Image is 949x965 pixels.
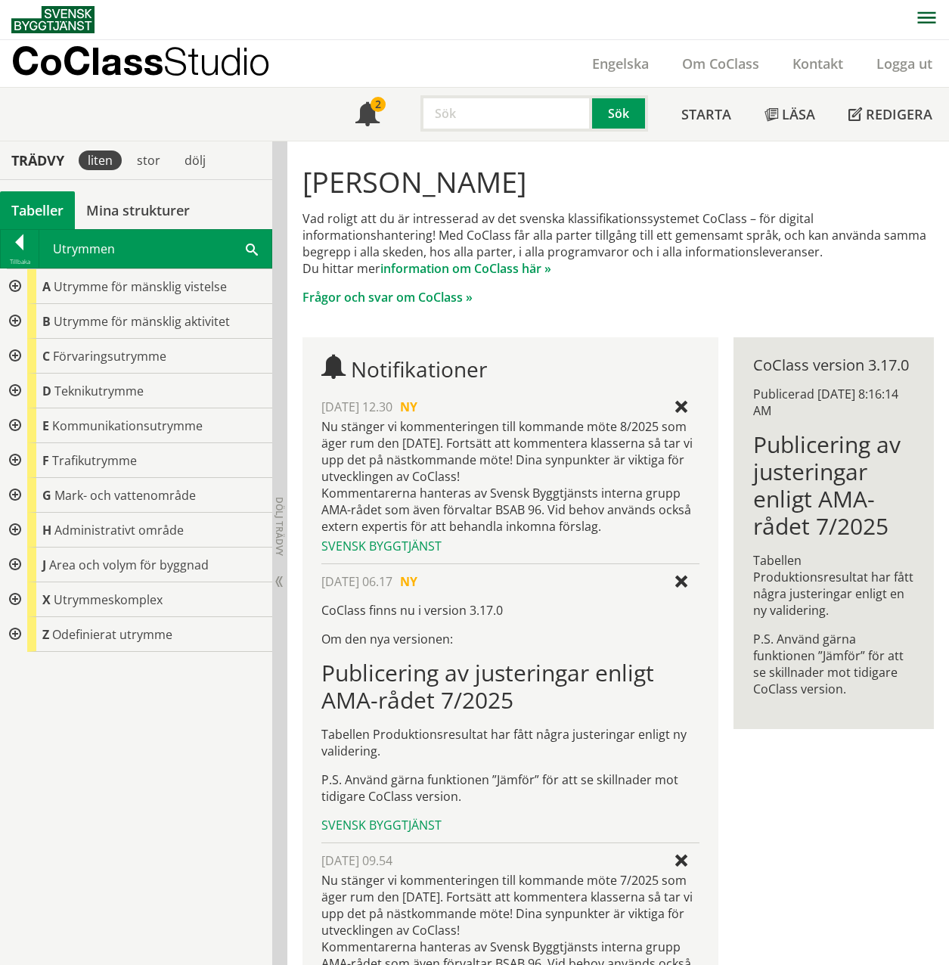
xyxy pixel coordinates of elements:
[753,552,913,619] p: Tabellen Produktionsresultat har fått några justeringar enligt en ny validering.
[42,278,51,295] span: A
[321,573,392,590] span: [DATE] 06.17
[42,557,46,573] span: J
[42,591,51,608] span: X
[42,383,51,399] span: D
[302,165,933,198] h1: [PERSON_NAME]
[321,852,392,869] span: [DATE] 09.54
[175,150,215,170] div: dölj
[832,88,949,141] a: Redigera
[42,348,50,365] span: C
[321,726,699,759] p: Tabellen Produktionsresultat har fått några justeringar enligt ny validering.
[53,240,115,257] font: Utrymmen
[42,487,51,504] span: G
[42,626,49,643] span: Z
[54,278,227,295] span: Utrymme för mänsklig vistelse
[321,538,699,554] div: Svensk Byggtjänst
[753,431,913,540] h1: Publicering av justeringar enligt AMA-rådet 7/2025
[400,399,417,415] span: NY
[79,150,122,170] div: liten
[54,487,196,504] span: Mark- och vattenområde
[665,54,776,73] a: Om CoClass
[321,399,392,415] span: [DATE] 12.30
[753,631,913,697] p: P.S. Använd gärna funktionen ”Jämför” för att se skillnader mot tidigare CoClass version.
[355,104,380,128] span: Notifikationer
[11,40,302,87] a: CoClassStudio
[339,88,396,141] a: 2
[321,418,699,535] div: Nu stänger vi kommenteringen till kommande möte 8/2025 som äger rum den [DATE]. Fortsätt att komm...
[776,54,860,73] a: Kontakt
[273,497,286,556] span: Dölj trädvy
[11,52,270,70] p: CoClass
[420,95,592,132] input: Sök
[163,39,270,83] span: Studio
[52,417,203,434] span: Kommunikationsutrymme
[321,602,699,619] p: CoClass finns nu i version 3.17.0
[575,54,665,73] a: Engelska
[860,54,949,73] a: Logga ut
[302,289,473,306] a: Frågor och svar om CoClass »
[380,260,551,277] a: information om CoClass här »
[3,152,73,169] div: Trädvy
[371,97,386,112] div: 2
[782,105,815,123] span: Läsa
[54,591,163,608] span: Utrymmeskomplex
[52,626,172,643] span: Odefinierat utrymme
[42,452,49,469] span: F
[681,105,731,123] span: Starta
[302,210,926,277] font: Vad roligt att du är intresserad av det svenska klassifikationssystemet CoClass – för digital inf...
[753,386,913,419] div: Publicerad [DATE] 8:16:14 AM
[54,383,144,399] span: Teknikutrymme
[42,417,49,434] span: E
[42,522,51,538] span: H
[52,452,137,469] span: Trafikutrymme
[54,313,230,330] span: Utrymme för mänsklig aktivitet
[592,95,648,132] button: Sök
[753,357,913,374] div: CoClass version 3.17.0
[49,557,209,573] span: Area och volym för byggnad
[321,771,699,805] p: P.S. Använd gärna funktionen ”Jämför” för att se skillnader mot tidigare CoClass version.
[748,88,832,141] a: Läsa
[246,240,258,256] span: Sök i tabellen
[866,105,932,123] span: Redigera
[1,256,39,268] div: Tillbaka
[53,348,166,365] span: Förvaringsutrymme
[54,522,184,538] span: Administrativt område
[128,150,169,170] div: stor
[400,573,417,590] span: NY
[75,191,201,229] a: Mina strukturer
[665,88,748,141] a: Starta
[321,631,699,647] p: Om den nya versionen:
[351,355,487,383] span: Notifikationer
[321,817,699,833] div: Svensk Byggtjänst
[321,659,699,714] h1: Publicering av justeringar enligt AMA-rådet 7/2025
[42,313,51,330] span: B
[11,6,95,33] img: Svensk Byggtjänst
